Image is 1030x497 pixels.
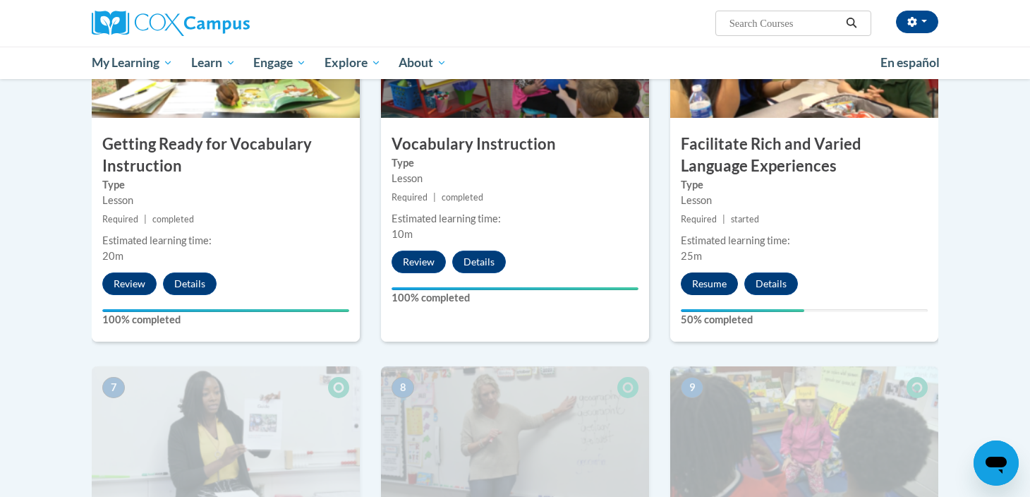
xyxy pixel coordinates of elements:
[71,47,959,79] div: Main menu
[681,309,804,312] div: Your progress
[325,54,381,71] span: Explore
[681,273,738,295] button: Resume
[670,133,938,177] h3: Facilitate Rich and Varied Language Experiences
[244,47,315,79] a: Engage
[452,251,506,273] button: Details
[731,214,759,224] span: started
[392,287,638,290] div: Your progress
[163,273,217,295] button: Details
[102,233,349,248] div: Estimated learning time:
[315,47,390,79] a: Explore
[392,171,638,186] div: Lesson
[102,177,349,193] label: Type
[974,441,1019,486] iframe: Button to launch messaging window
[92,11,360,36] a: Cox Campus
[390,47,456,79] a: About
[83,47,182,79] a: My Learning
[102,273,157,295] button: Review
[102,312,349,328] label: 100% completed
[392,290,638,306] label: 100% completed
[253,54,306,71] span: Engage
[92,54,173,71] span: My Learning
[681,250,702,262] span: 25m
[102,193,349,208] div: Lesson
[442,192,483,203] span: completed
[681,377,703,398] span: 9
[191,54,236,71] span: Learn
[392,251,446,273] button: Review
[392,192,428,203] span: Required
[744,273,798,295] button: Details
[182,47,245,79] a: Learn
[152,214,194,224] span: completed
[102,377,125,398] span: 7
[681,193,928,208] div: Lesson
[681,214,717,224] span: Required
[871,48,949,78] a: En español
[381,133,649,155] h3: Vocabulary Instruction
[880,55,940,70] span: En español
[399,54,447,71] span: About
[433,192,436,203] span: |
[841,15,862,32] button: Search
[392,211,638,227] div: Estimated learning time:
[144,214,147,224] span: |
[681,312,928,328] label: 50% completed
[102,250,123,262] span: 20m
[92,133,360,177] h3: Getting Ready for Vocabulary Instruction
[102,309,349,312] div: Your progress
[896,11,938,33] button: Account Settings
[728,15,841,32] input: Search Courses
[392,228,413,240] span: 10m
[722,214,725,224] span: |
[92,11,250,36] img: Cox Campus
[392,155,638,171] label: Type
[681,177,928,193] label: Type
[102,214,138,224] span: Required
[392,377,414,398] span: 8
[681,233,928,248] div: Estimated learning time:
